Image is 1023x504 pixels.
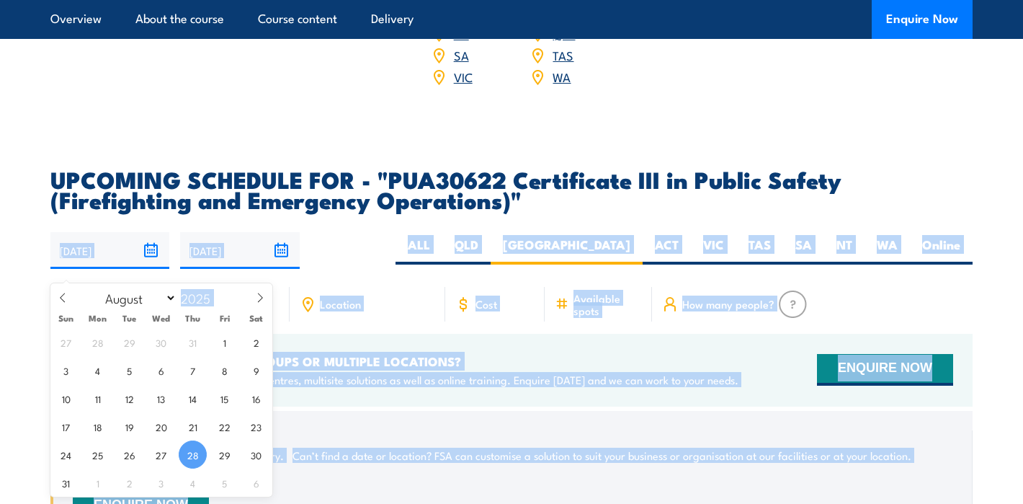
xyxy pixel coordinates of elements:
[242,356,270,384] span: August 9, 2025
[682,298,774,310] span: How many people?
[52,356,80,384] span: August 3, 2025
[210,469,238,497] span: September 5, 2025
[242,412,270,441] span: August 23, 2025
[553,68,571,85] a: WA
[292,448,911,463] p: Can’t find a date or location? FSA can customise a solution to suit your business or organisation...
[242,384,270,412] span: August 16, 2025
[177,289,224,306] input: Year
[865,236,910,265] label: WA
[147,356,175,384] span: August 6, 2025
[115,328,143,356] span: July 29, 2025
[50,232,169,269] input: From date
[84,441,112,469] span: August 25, 2025
[691,236,736,265] label: VIC
[52,384,80,412] span: August 10, 2025
[242,328,270,356] span: August 2, 2025
[52,328,80,356] span: July 27, 2025
[180,232,299,269] input: To date
[643,236,691,265] label: ACT
[475,298,497,310] span: Cost
[84,328,112,356] span: July 28, 2025
[146,314,177,323] span: Wed
[115,441,143,469] span: August 26, 2025
[52,412,80,441] span: August 17, 2025
[910,236,973,265] label: Online
[147,384,175,412] span: August 13, 2025
[115,412,143,441] span: August 19, 2025
[210,328,238,356] span: August 1, 2025
[210,384,238,412] span: August 15, 2025
[210,412,238,441] span: August 22, 2025
[242,469,270,497] span: September 6, 2025
[553,46,573,63] a: TAS
[179,328,207,356] span: July 31, 2025
[210,356,238,384] span: August 8, 2025
[442,236,491,265] label: QLD
[179,356,207,384] span: August 7, 2025
[82,314,114,323] span: Mon
[179,469,207,497] span: September 4, 2025
[147,412,175,441] span: August 20, 2025
[99,288,177,307] select: Month
[177,314,209,323] span: Thu
[454,25,469,42] a: NT
[84,356,112,384] span: August 4, 2025
[454,46,469,63] a: SA
[241,314,272,323] span: Sat
[179,441,207,469] span: August 28, 2025
[114,314,146,323] span: Tue
[209,314,241,323] span: Fri
[396,236,442,265] label: ALL
[52,441,80,469] span: August 24, 2025
[491,236,643,265] label: [GEOGRAPHIC_DATA]
[115,469,143,497] span: September 2, 2025
[179,384,207,412] span: August 14, 2025
[210,441,238,469] span: August 29, 2025
[50,169,973,209] h2: UPCOMING SCHEDULE FOR - "PUA30622 Certificate III in Public Safety (Firefighting and Emergency Op...
[553,25,575,42] a: QLD
[50,314,82,323] span: Sun
[147,469,175,497] span: September 3, 2025
[73,373,738,387] p: We offer onsite training, training at our centres, multisite solutions as well as online training...
[52,469,80,497] span: August 31, 2025
[73,353,738,369] h4: NEED TRAINING FOR LARGER GROUPS OR MULTIPLE LOCATIONS?
[454,68,473,85] a: VIC
[736,236,783,265] label: TAS
[320,298,361,310] span: Location
[817,354,953,386] button: ENQUIRE NOW
[824,236,865,265] label: NT
[84,384,112,412] span: August 11, 2025
[179,412,207,441] span: August 21, 2025
[783,236,824,265] label: SA
[242,441,270,469] span: August 30, 2025
[573,292,642,317] span: Available spots
[147,441,175,469] span: August 27, 2025
[84,469,112,497] span: September 1, 2025
[84,412,112,441] span: August 18, 2025
[147,328,175,356] span: July 30, 2025
[115,384,143,412] span: August 12, 2025
[115,356,143,384] span: August 5, 2025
